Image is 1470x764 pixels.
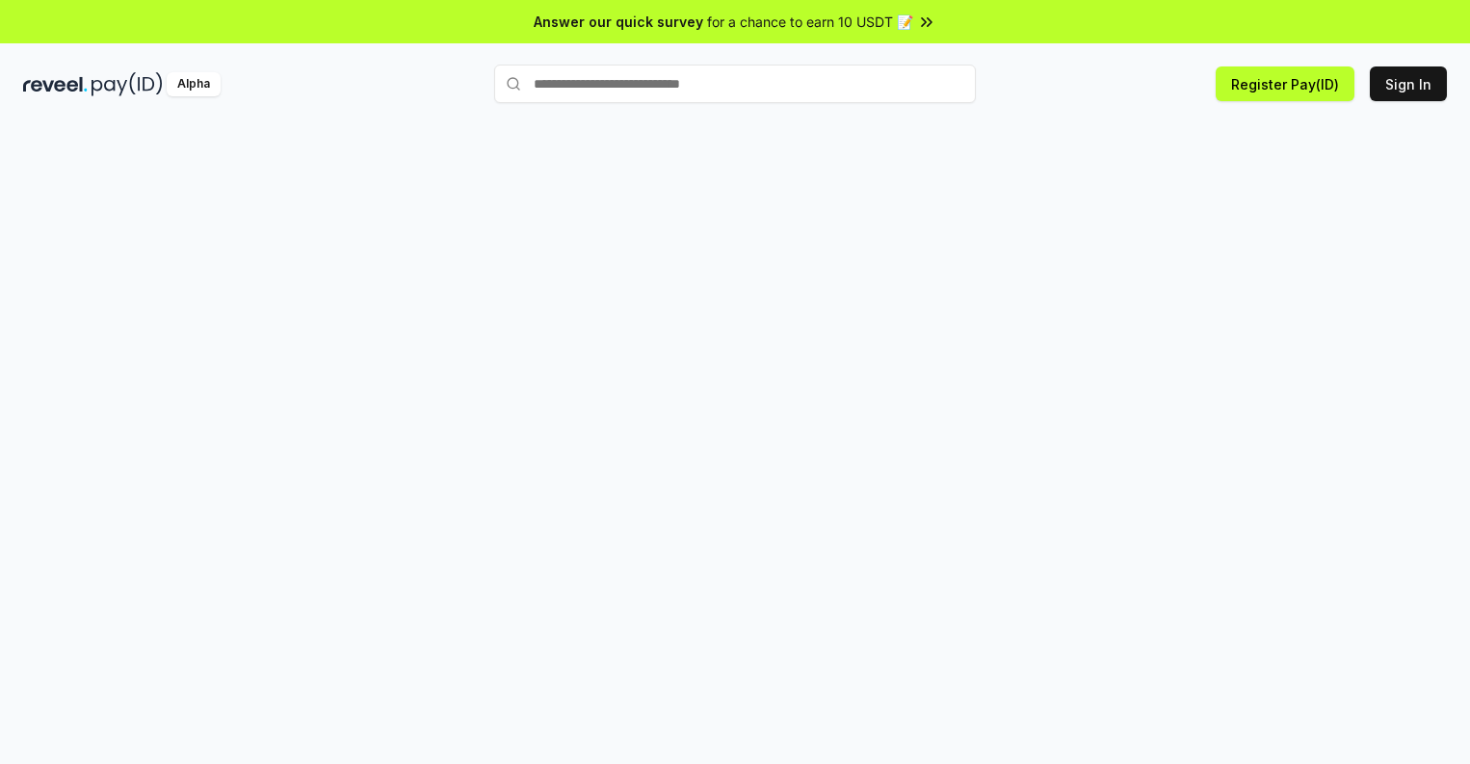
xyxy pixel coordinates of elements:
[1370,66,1447,101] button: Sign In
[534,12,703,32] span: Answer our quick survey
[167,72,221,96] div: Alpha
[707,12,913,32] span: for a chance to earn 10 USDT 📝
[23,72,88,96] img: reveel_dark
[92,72,163,96] img: pay_id
[1216,66,1354,101] button: Register Pay(ID)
